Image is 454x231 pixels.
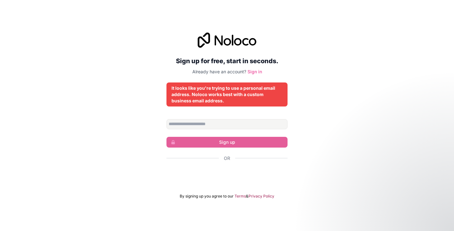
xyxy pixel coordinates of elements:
div: It looks like you're trying to use a personal email address. Noloco works best with a custom busi... [172,85,282,104]
a: Sign in [247,69,262,74]
span: & [246,194,248,199]
span: Or [224,155,230,161]
h2: Sign up for free, start in seconds. [166,55,288,67]
span: By signing up you agree to our [180,194,234,199]
iframe: Pulsante Accedi con Google [163,168,291,182]
iframe: Intercom notifications message [328,184,454,228]
input: Email address [166,119,288,129]
button: Sign up [166,137,288,148]
a: Terms [235,194,246,199]
span: Already have an account? [192,69,246,74]
a: Privacy Policy [248,194,274,199]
